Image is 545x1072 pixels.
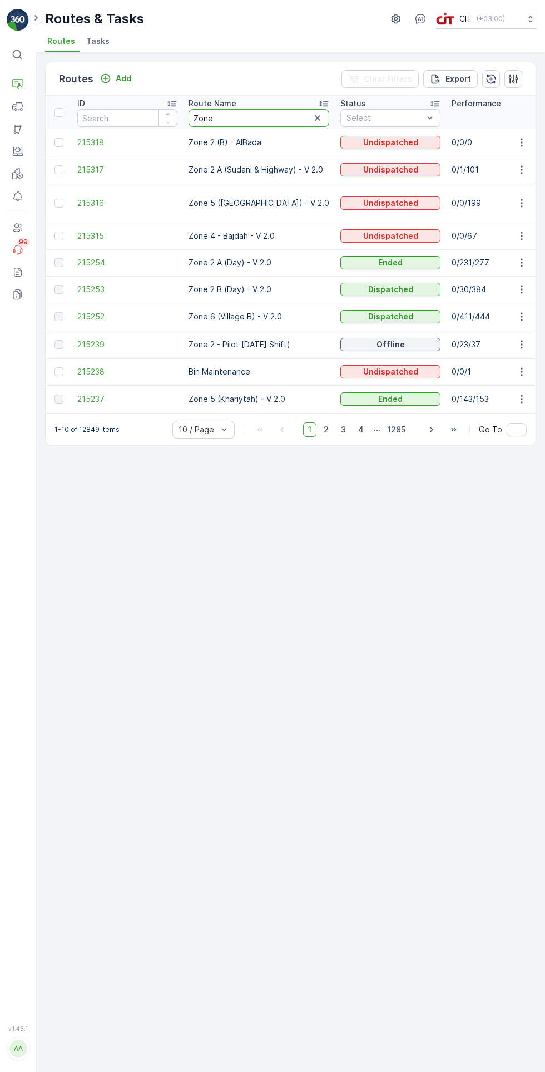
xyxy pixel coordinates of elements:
p: Select [346,112,423,124]
button: Dispatched [340,283,440,296]
button: Undispatched [340,136,440,149]
button: Undispatched [340,163,440,176]
td: Zone 2 B (Day) - V 2.0 [183,276,335,303]
p: Ended [378,257,403,268]
button: Add [96,72,136,85]
div: Toggle Row Selected [54,258,63,267]
p: Undispatched [363,137,418,148]
span: 1 [303,422,316,437]
p: 1-10 of 12849 items [54,425,120,434]
div: Toggle Row Selected [54,285,63,294]
span: v 1.48.1 [7,1025,29,1032]
td: Zone 2 - Pilot [DATE] Shift) [183,331,335,358]
span: 3 [336,422,351,437]
p: 99 [19,238,28,247]
button: Undispatched [340,365,440,378]
span: Routes [47,36,75,47]
p: Undispatched [363,366,418,377]
a: 215237 [77,394,177,405]
p: Dispatched [368,284,413,295]
div: Toggle Row Selected [54,138,63,147]
input: Search [77,109,177,127]
button: Ended [340,392,440,406]
button: Offline [340,338,440,351]
td: Zone 4 - Bajdah - V 2.0 [183,223,335,249]
p: Offline [376,339,405,350]
div: Toggle Row Selected [54,340,63,349]
button: Ended [340,256,440,269]
td: Zone 2 (B) - AlBada [183,129,335,156]
input: Search [189,109,329,127]
a: 215238 [77,366,177,377]
button: Undispatched [340,196,440,210]
div: AA [9,1040,27,1058]
p: Undispatched [363,164,418,175]
a: 215315 [77,230,177,242]
p: Route Name [189,98,236,109]
span: 4 [353,422,369,437]
button: AA [7,1034,29,1063]
p: Ended [378,394,403,405]
a: 99 [7,239,29,261]
td: Zone 5 ([GEOGRAPHIC_DATA]) - V 2.0 [183,184,335,223]
td: Bin Maintenance [183,358,335,385]
button: Dispatched [340,310,440,323]
a: 215252 [77,311,177,322]
p: Add [116,73,131,84]
img: logo [7,9,29,31]
p: Status [340,98,366,109]
a: 215317 [77,164,177,175]
p: Undispatched [363,198,418,209]
div: Toggle Row Selected [54,165,63,174]
p: CIT [459,13,472,24]
td: Zone 2 A (Sudani & Highway) - V 2.0 [183,156,335,184]
p: ID [77,98,85,109]
span: Tasks [86,36,110,47]
a: 215253 [77,284,177,295]
p: Undispatched [363,230,418,242]
td: Zone 5 (Khariytah) - V 2.0 [183,385,335,413]
button: Undispatched [340,229,440,243]
a: 215254 [77,257,177,268]
td: Zone 2 A (Day) - V 2.0 [183,249,335,276]
span: 2 [319,422,334,437]
div: Toggle Row Selected [54,367,63,376]
div: Toggle Row Selected [54,312,63,321]
button: CIT(+03:00) [436,9,536,29]
a: 215239 [77,339,177,350]
button: Clear Filters [341,70,419,88]
p: Routes [59,71,93,87]
div: Toggle Row Selected [54,232,63,240]
div: Toggle Row Selected [54,395,63,404]
div: Toggle Row Selected [54,199,63,208]
p: ... [374,422,380,437]
p: Export [445,73,471,85]
p: Clear Filters [364,73,412,85]
button: Export [423,70,478,88]
p: Routes & Tasks [45,10,144,28]
p: Performance [452,98,501,109]
a: 215318 [77,137,177,148]
span: Go To [479,424,502,435]
p: ( +03:00 ) [477,14,505,23]
span: 1285 [383,422,410,437]
td: Zone 6 (Village B) - V 2.0 [183,303,335,331]
a: 215316 [77,198,177,209]
p: Dispatched [368,311,413,322]
img: cit-logo_pOk6rL0.png [436,13,455,25]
